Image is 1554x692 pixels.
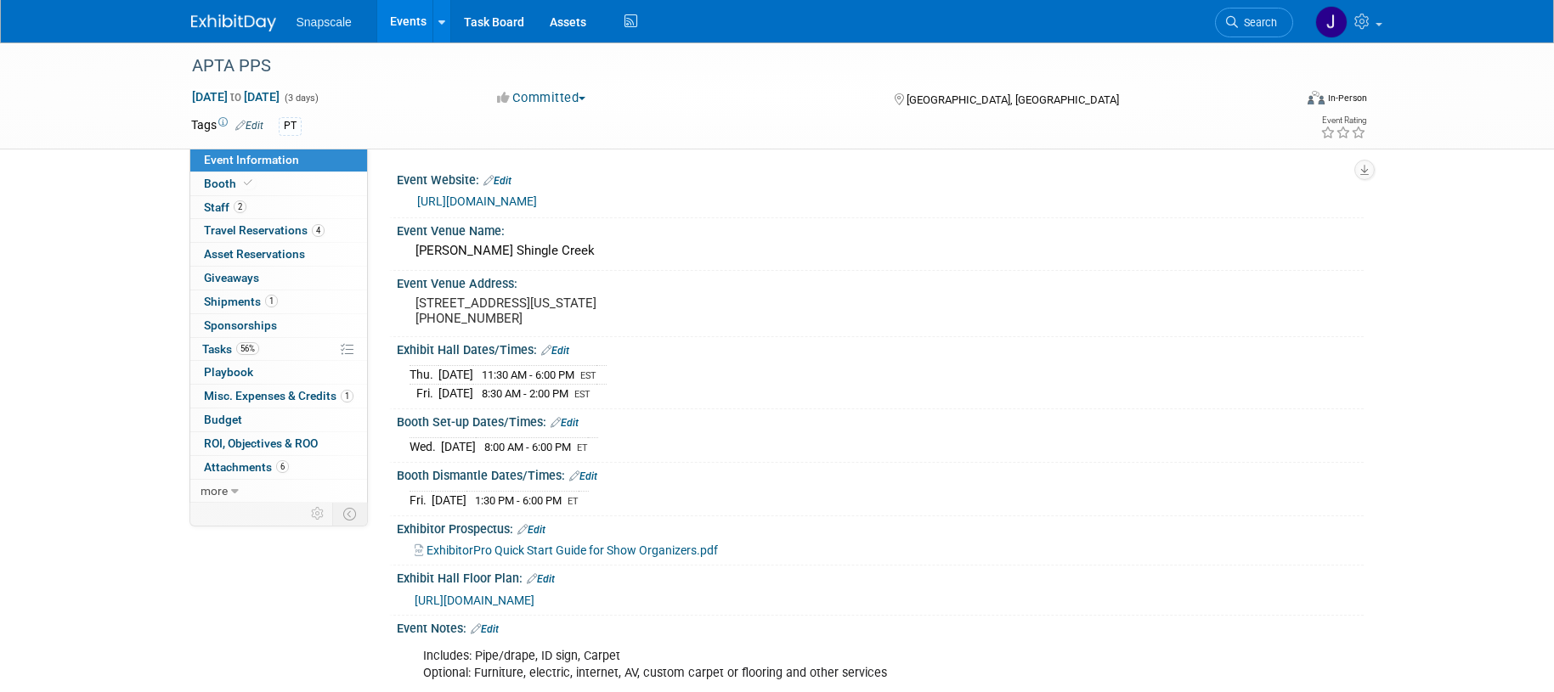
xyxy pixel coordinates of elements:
span: 11:30 AM - 6:00 PM [482,369,574,381]
span: Event Information [204,153,299,166]
div: APTA PPS [186,51,1268,82]
a: Staff2 [190,196,367,219]
span: 56% [236,342,259,355]
span: EST [574,389,591,400]
div: Event Rating [1320,116,1366,125]
span: 1:30 PM - 6:00 PM [475,494,562,507]
div: Booth Set-up Dates/Times: [397,409,1364,431]
span: Misc. Expenses & Credits [204,389,353,402]
td: Wed. [410,438,441,456]
td: [DATE] [441,438,476,456]
div: In-Person [1327,92,1367,104]
span: ET [568,496,579,507]
a: Attachments6 [190,456,367,479]
div: Booth Dismantle Dates/Times: [397,463,1364,485]
span: (3 days) [283,93,319,104]
img: ExhibitDay [191,14,276,31]
img: Jennifer Benedict [1315,6,1348,38]
a: Edit [483,175,511,187]
td: Fri. [410,492,432,509]
td: [DATE] [438,385,473,402]
span: to [228,90,244,104]
a: Edit [471,623,499,635]
button: Committed [491,89,592,107]
div: Exhibitor Prospectus: [397,516,1364,538]
a: Edit [517,524,545,536]
a: Search [1215,8,1293,37]
a: Booth [190,172,367,195]
div: Event Website: [397,167,1364,189]
span: 2 [234,200,246,213]
a: Edit [569,470,597,482]
a: Misc. Expenses & Credits1 [190,385,367,408]
div: Event Format [1193,88,1368,114]
a: Budget [190,408,367,431]
a: [URL][DOMAIN_NAME] [417,194,537,208]
span: ROI, Objectives & ROO [204,436,318,450]
span: ET [577,442,588,453]
div: Exhibit Hall Dates/Times: [397,337,1364,359]
a: Sponsorships [190,314,367,337]
a: Edit [551,417,579,429]
span: 1 [341,390,353,402]
span: Travel Reservations [204,223,325,237]
span: Sponsorships [204,318,277,332]
span: 4 [312,224,325,237]
a: Edit [527,573,555,585]
span: Snapscale [297,15,352,29]
span: 8:30 AM - 2:00 PM [482,387,568,400]
a: more [190,480,367,503]
span: Budget [204,413,242,426]
div: Exhibit Hall Floor Plan: [397,565,1364,588]
img: Format-Inperson.png [1308,91,1325,104]
a: Tasks56% [190,338,367,361]
div: [PERSON_NAME] Shingle Creek [410,238,1351,264]
a: Travel Reservations4 [190,219,367,242]
td: Thu. [410,366,438,385]
span: EST [580,370,596,381]
i: Booth reservation complete [244,178,252,188]
td: Fri. [410,385,438,402]
span: Staff [204,200,246,214]
span: Playbook [204,365,253,379]
span: Tasks [202,342,259,356]
a: Playbook [190,361,367,384]
span: Booth [204,177,256,190]
span: Giveaways [204,271,259,284]
td: Toggle Event Tabs [332,503,367,525]
div: Event Venue Name: [397,218,1364,239]
span: 6 [276,460,289,473]
span: 1 [265,295,278,307]
span: Shipments [204,295,278,308]
span: ExhibitorPro Quick Start Guide for Show Organizers.pdf [427,543,718,557]
td: Personalize Event Tab Strip [303,503,333,525]
a: Giveaways [190,267,367,290]
span: Asset Reservations [204,247,305,261]
span: more [201,484,228,498]
a: Shipments1 [190,290,367,313]
span: Attachments [204,460,289,474]
a: [URL][DOMAIN_NAME] [415,594,534,607]
span: Search [1238,16,1277,29]
td: [DATE] [432,492,466,509]
div: Event Notes: [397,616,1364,638]
a: ROI, Objectives & ROO [190,432,367,455]
a: Edit [235,120,263,132]
div: Event Venue Address: [397,271,1364,292]
a: Edit [541,345,569,357]
span: [GEOGRAPHIC_DATA], [GEOGRAPHIC_DATA] [907,93,1119,106]
div: PT [279,117,302,135]
td: Tags [191,116,263,136]
a: Event Information [190,149,367,172]
a: ExhibitorPro Quick Start Guide for Show Organizers.pdf [415,543,718,557]
span: [DATE] [DATE] [191,89,280,104]
td: [DATE] [438,366,473,385]
span: 8:00 AM - 6:00 PM [484,441,571,453]
a: Asset Reservations [190,243,367,266]
pre: [STREET_ADDRESS][US_STATE] [PHONE_NUMBER] [415,295,781,326]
